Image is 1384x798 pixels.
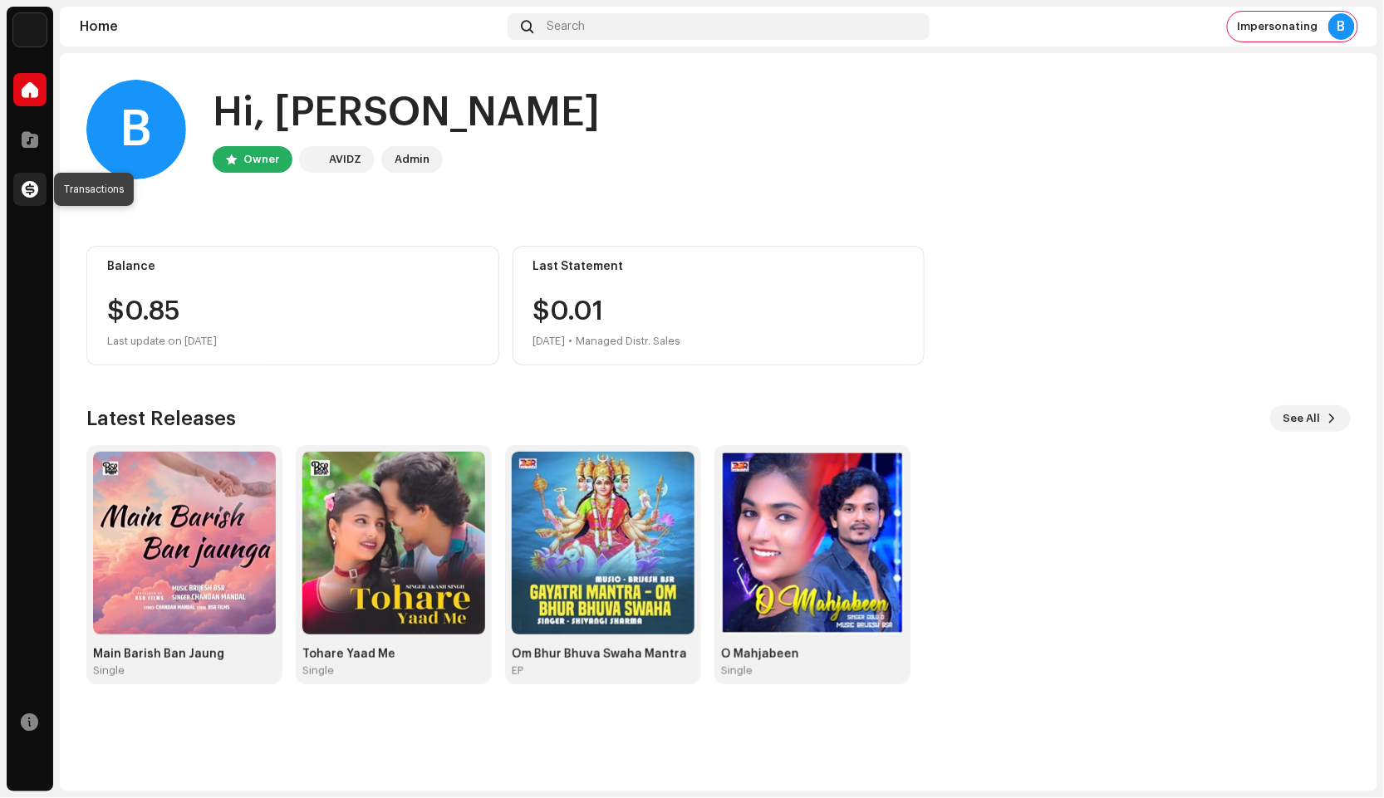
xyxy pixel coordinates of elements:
[302,664,334,678] div: Single
[512,664,523,678] div: EP
[577,331,681,351] div: Managed Distr. Sales
[395,149,429,169] div: Admin
[569,331,573,351] div: •
[547,20,585,33] span: Search
[302,648,485,661] div: Tohare Yaad Me
[1328,13,1355,40] div: B
[533,260,905,273] div: Last Statement
[107,260,479,273] div: Balance
[86,405,236,432] h3: Latest Releases
[721,452,904,634] img: 61433864-4c1b-40ae-a943-9bc903b77686
[721,664,753,678] div: Single
[533,331,566,351] div: [DATE]
[1238,20,1318,33] span: Impersonating
[243,149,279,169] div: Owner
[302,149,322,169] img: 10d72f0b-d06a-424f-aeaa-9c9f537e57b6
[513,246,925,365] re-o-card-value: Last Statement
[93,648,276,661] div: Main Barish Ban Jaung
[1270,405,1351,432] button: See All
[86,246,499,365] re-o-card-value: Balance
[86,80,186,179] div: B
[329,149,361,169] div: AVIDZ
[13,13,47,47] img: 10d72f0b-d06a-424f-aeaa-9c9f537e57b6
[512,648,694,661] div: Om Bhur Bhuva Swaha Mantra
[512,452,694,634] img: 2d67dd36-07ab-46cc-ae39-779b83cb02af
[721,648,904,661] div: O Mahjabeen
[107,331,479,351] div: Last update on [DATE]
[93,664,125,678] div: Single
[213,86,600,140] div: Hi, [PERSON_NAME]
[1283,402,1321,435] span: See All
[93,452,276,634] img: 93a3432f-22d6-458f-8eac-905fdd6ccdf5
[302,452,485,634] img: d92bc77f-f974-4121-9ab1-16aff384e04d
[80,20,501,33] div: Home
